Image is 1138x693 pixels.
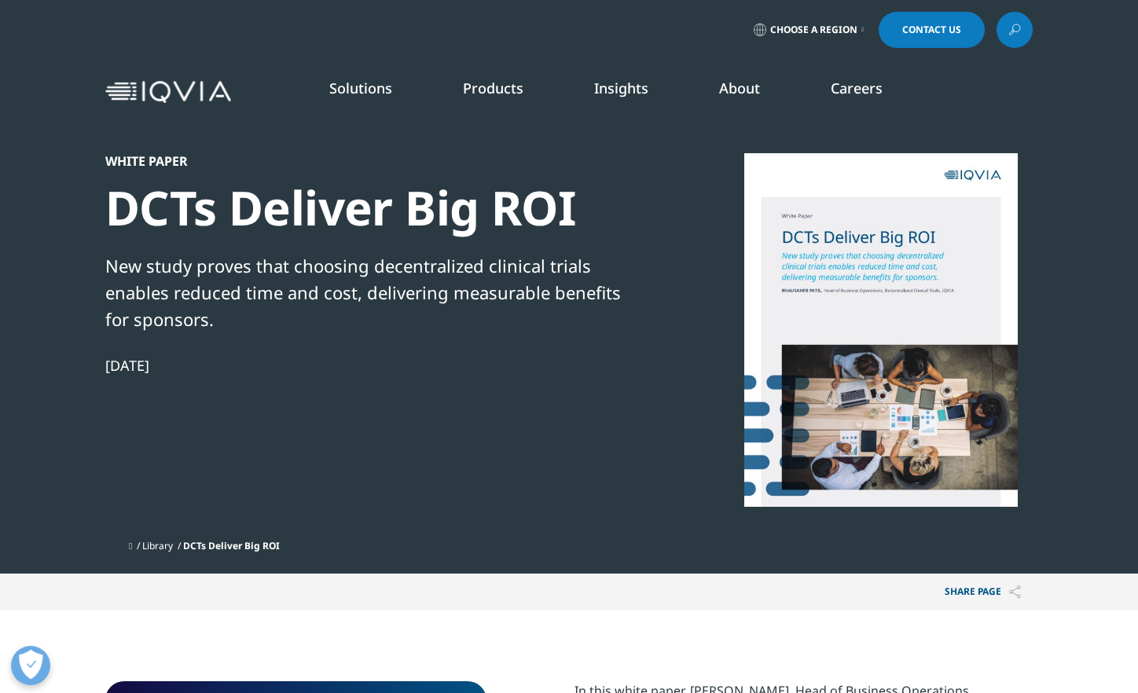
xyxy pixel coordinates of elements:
[105,252,644,332] div: New study proves that choosing decentralized clinical trials enables reduced time and cost, deliv...
[719,79,760,97] a: About
[463,79,523,97] a: Products
[902,25,961,35] span: Contact Us
[329,79,392,97] a: Solutions
[183,539,280,552] span: DCTs Deliver Big ROI
[879,12,985,48] a: Contact Us
[142,539,173,552] a: Library
[105,153,644,169] div: White Paper
[933,574,1033,610] button: Share PAGEShare PAGE
[105,356,644,375] div: [DATE]
[594,79,648,97] a: Insights
[105,81,231,104] img: IQVIA Healthcare Information Technology and Pharma Clinical Research Company
[105,178,644,237] div: DCTs Deliver Big ROI
[237,55,1033,129] nav: Primary
[933,574,1033,610] p: Share PAGE
[11,646,50,685] button: Open Preferences
[1009,585,1021,599] img: Share PAGE
[831,79,883,97] a: Careers
[770,24,857,36] span: Choose a Region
